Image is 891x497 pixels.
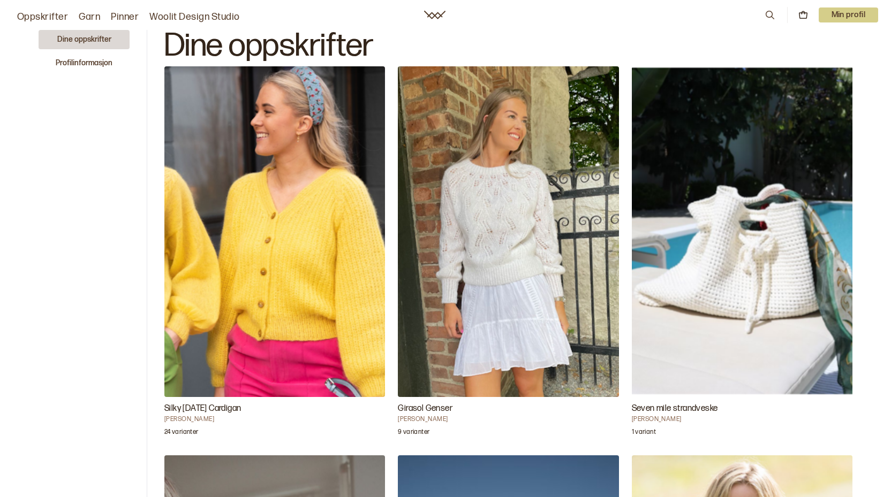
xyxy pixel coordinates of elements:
[398,415,618,424] h4: [PERSON_NAME]
[111,10,139,25] a: Pinner
[39,53,130,73] button: Profilinformasjon
[164,428,198,439] p: 24 varianter
[632,415,852,424] h4: [PERSON_NAME]
[819,7,879,22] p: Min profil
[79,10,100,25] a: Garn
[632,428,656,439] p: 1 variant
[164,415,385,424] h4: [PERSON_NAME]
[424,11,445,19] a: Woolit
[632,402,852,415] h3: Seven mile strandveske
[632,66,852,442] a: Seven mile strandveske
[819,7,879,22] button: User dropdown
[398,66,618,442] a: Girasol Genser
[164,66,385,397] img: Anne-Kirsti EspenesSilky Sunday Cardigan
[149,10,240,25] a: Woolit Design Studio
[164,66,385,442] a: Silky Sunday Cardigan
[398,66,618,397] img: Trine Lise HøysethGirasol Genser
[164,30,852,62] h1: Dine oppskrifter
[17,10,68,25] a: Oppskrifter
[39,30,130,49] button: Dine oppskrifter
[398,402,618,415] h3: Girasol Genser
[164,402,385,415] h3: Silky [DATE] Cardigan
[632,66,852,397] img: Brit Frafjord ØrstavikSeven mile strandveske
[398,428,429,439] p: 9 varianter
